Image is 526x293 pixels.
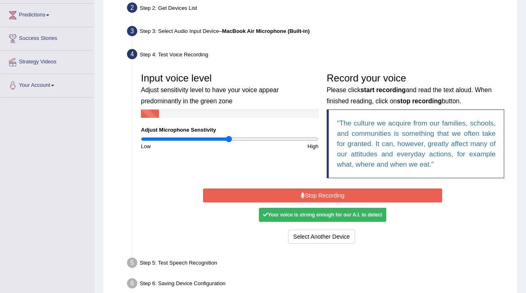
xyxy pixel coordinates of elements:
[0,74,94,95] a: Your Account
[397,98,442,105] b: stop recording
[123,255,514,273] div: Step 5: Test Speech Recognition
[0,27,94,48] a: Success Stories
[141,126,216,134] label: Adjust Microphone Senstivity
[288,230,355,244] button: Select Another Device
[222,28,309,34] b: MacBook Air Microphone (Built-in)
[219,28,310,34] span: –
[123,23,514,42] div: Step 3: Select Audio Input Device
[137,142,230,150] div: Low
[123,47,514,65] div: Step 4: Test Voice Recording
[360,86,406,93] b: start recording
[259,208,386,222] div: Your voice is strong enough for our A.I. to detect
[0,51,94,71] a: Strategy Videos
[230,142,323,150] div: High
[327,73,504,105] h3: Record your voice
[327,86,491,104] small: Please click and read the text aloud. When finished reading, click on button.
[203,188,443,202] button: Stop Recording
[337,119,496,168] q: The culture we acquire from our families, schools, and communities is something that we often tak...
[141,86,279,104] small: Adjust sensitivity level to have your voice appear predominantly in the green zone
[0,4,94,24] a: Predictions
[141,73,318,105] h3: Input voice level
